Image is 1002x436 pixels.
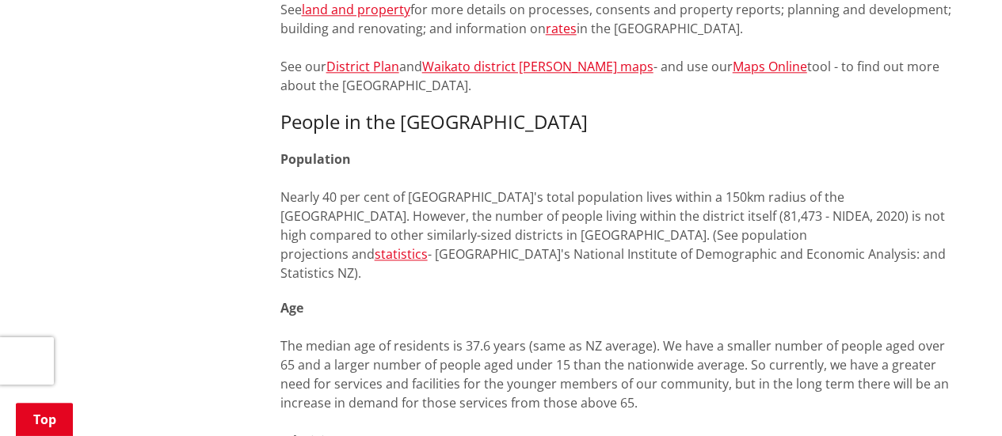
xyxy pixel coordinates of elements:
a: land and property [302,1,410,18]
strong: Population [280,150,351,168]
strong: Age [280,299,303,317]
a: District Plan [326,58,399,75]
a: Waikato district [PERSON_NAME] maps [422,58,653,75]
a: rates [546,20,577,37]
span: - [GEOGRAPHIC_DATA]'s National Institute of Demographic and Economic Analysis: and Statistics NZ). [280,245,946,282]
a: Top [16,403,73,436]
span: Nearly 40 per cent of [GEOGRAPHIC_DATA]'s total population lives within a 150km radius of the [GE... [280,188,945,263]
a: statistics [375,245,428,263]
span: The median age of residents is 37.6 years (same as NZ average). We have a smaller number of peopl... [280,337,949,411]
a: Maps Online [733,58,807,75]
h3: People in the [GEOGRAPHIC_DATA] [280,111,955,134]
iframe: Messenger Launcher [929,370,986,427]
